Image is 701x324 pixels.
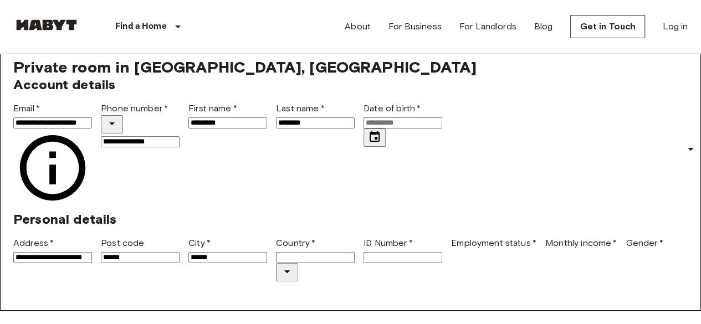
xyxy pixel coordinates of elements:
[13,103,40,114] label: Email
[545,238,617,248] label: Monthly income
[364,128,386,147] button: Choose date
[276,103,325,114] label: Last name
[13,102,92,128] div: Email
[345,20,371,33] a: About
[13,236,92,263] div: Address
[364,238,413,248] label: ID Number
[388,20,442,33] a: For Business
[13,19,80,30] img: Habyt
[626,238,663,248] label: Gender
[188,236,267,263] div: City
[570,15,645,38] a: Get in Touch
[459,20,516,33] a: For Landlords
[13,211,116,227] span: Personal details
[451,238,536,248] label: Employment status
[115,20,167,33] p: Find a Home
[13,76,115,92] span: Account details
[13,238,54,248] label: Address
[364,103,421,114] label: Date of birth
[101,236,180,263] div: Post code
[101,238,144,248] label: Post code
[13,128,92,207] svg: Make sure your email is correct — we'll send your booking details there.
[276,102,355,128] div: Last name
[276,263,298,281] button: Open
[534,20,553,33] a: Blog
[101,115,123,133] button: Select country
[364,236,442,263] div: ID Number
[188,238,211,248] label: City
[276,238,315,248] label: Country
[663,20,688,33] a: Log in
[13,58,477,76] span: Private room in [GEOGRAPHIC_DATA], [GEOGRAPHIC_DATA]
[101,103,168,114] label: Phone number
[188,102,267,128] div: First name
[188,103,237,114] label: First name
